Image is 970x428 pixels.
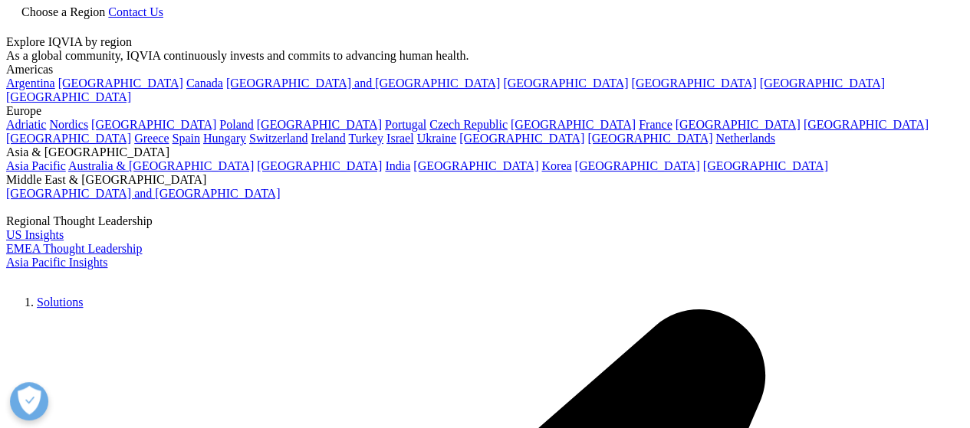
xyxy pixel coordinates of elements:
[21,5,105,18] span: Choose a Region
[703,159,828,172] a: [GEOGRAPHIC_DATA]
[639,118,672,131] a: France
[676,118,801,131] a: [GEOGRAPHIC_DATA]
[6,35,964,49] div: Explore IQVIA by region
[760,77,885,90] a: [GEOGRAPHIC_DATA]
[311,132,345,145] a: Ireland
[459,132,584,145] a: [GEOGRAPHIC_DATA]
[58,77,183,90] a: [GEOGRAPHIC_DATA]
[417,132,457,145] a: Ukraine
[6,104,964,118] div: Europe
[429,118,508,131] a: Czech Republic
[6,228,64,241] a: US Insights
[631,77,756,90] a: [GEOGRAPHIC_DATA]
[68,159,254,172] a: Australia & [GEOGRAPHIC_DATA]
[108,5,163,18] a: Contact Us
[587,132,712,145] a: [GEOGRAPHIC_DATA]
[6,49,964,63] div: As a global community, IQVIA continuously invests and commits to advancing human health.
[6,214,964,228] div: Regional Thought Leadership
[226,77,500,90] a: [GEOGRAPHIC_DATA] and [GEOGRAPHIC_DATA]
[541,159,571,172] a: Korea
[6,118,46,131] a: Adriatic
[385,159,410,172] a: India
[386,132,414,145] a: Israel
[49,118,88,131] a: Nordics
[413,159,538,172] a: [GEOGRAPHIC_DATA]
[6,242,142,255] a: EMEA Thought Leadership
[6,159,66,172] a: Asia Pacific
[6,256,107,269] a: Asia Pacific Insights
[91,118,216,131] a: [GEOGRAPHIC_DATA]
[804,118,929,131] a: [GEOGRAPHIC_DATA]
[715,132,774,145] a: Netherlands
[385,118,426,131] a: Portugal
[10,382,48,420] button: Open Preferences
[6,132,131,145] a: [GEOGRAPHIC_DATA]
[186,77,223,90] a: Canada
[6,63,964,77] div: Americas
[6,173,964,187] div: Middle East & [GEOGRAPHIC_DATA]
[249,132,307,145] a: Switzerland
[6,77,55,90] a: Argentina
[134,132,169,145] a: Greece
[6,90,131,103] a: [GEOGRAPHIC_DATA]
[37,296,83,309] a: Solutions
[511,118,636,131] a: [GEOGRAPHIC_DATA]
[203,132,246,145] a: Hungary
[172,132,199,145] a: Spain
[219,118,253,131] a: Poland
[257,118,382,131] a: [GEOGRAPHIC_DATA]
[257,159,382,172] a: [GEOGRAPHIC_DATA]
[6,145,964,159] div: Asia & [GEOGRAPHIC_DATA]
[574,159,699,172] a: [GEOGRAPHIC_DATA]
[503,77,628,90] a: [GEOGRAPHIC_DATA]
[6,187,280,200] a: [GEOGRAPHIC_DATA] and [GEOGRAPHIC_DATA]
[348,132,383,145] a: Turkey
